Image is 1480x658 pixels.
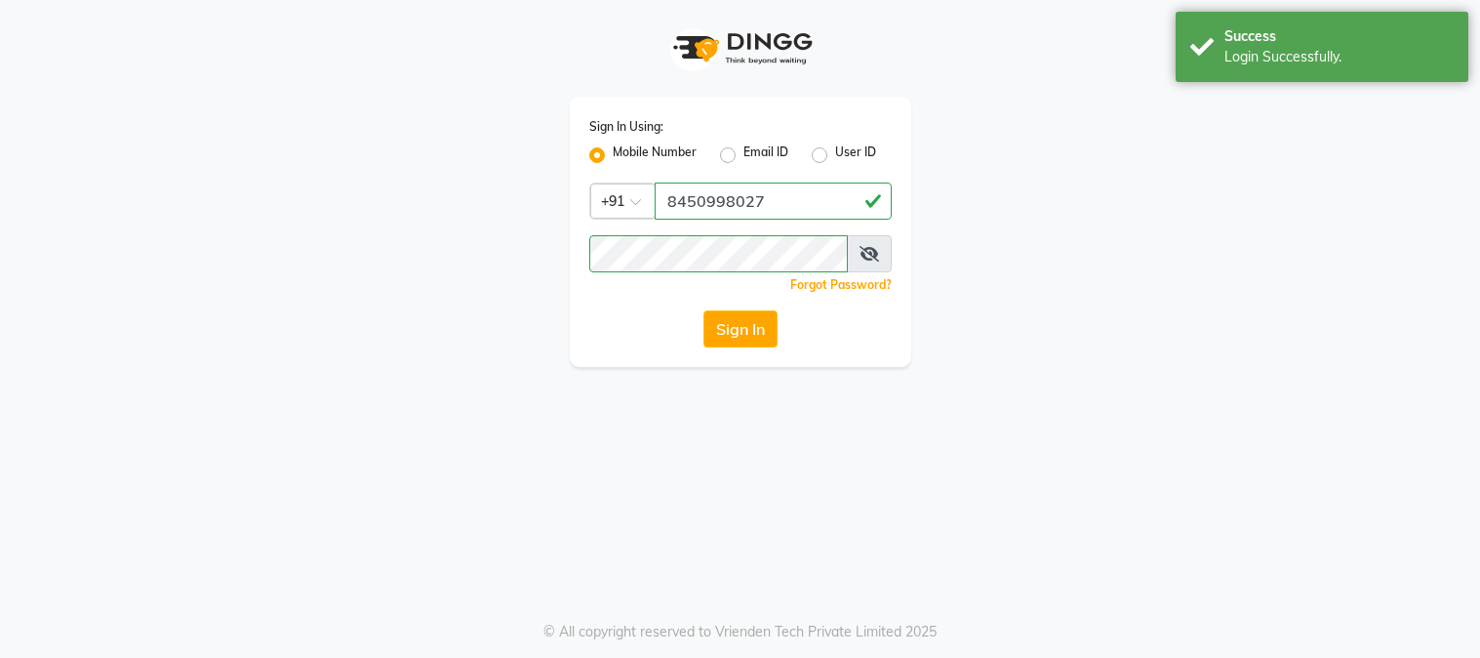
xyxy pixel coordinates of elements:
label: Email ID [743,144,788,167]
div: Success [1224,26,1454,47]
img: logo1.svg [662,20,819,77]
button: Sign In [703,310,778,348]
label: User ID [835,144,876,167]
div: Login Successfully. [1224,47,1454,67]
label: Sign In Using: [589,118,663,136]
a: Forgot Password? [790,277,892,292]
input: Username [589,235,848,272]
label: Mobile Number [613,144,697,167]
input: Username [655,183,892,220]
